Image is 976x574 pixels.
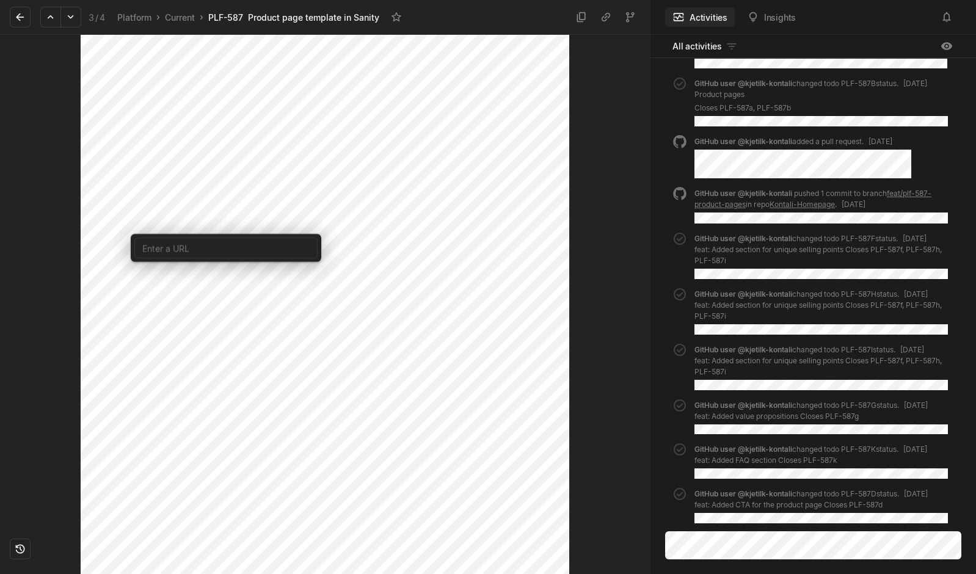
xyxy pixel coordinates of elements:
[903,79,927,88] span: [DATE]
[694,189,792,198] span: GitHub user @kjetilk-kontali
[694,400,948,435] div: changed todo PLF-587G status.
[904,401,928,410] span: [DATE]
[665,7,735,27] button: Activities
[903,234,927,243] span: [DATE]
[694,244,954,266] p: feat: Added section for unique selling points Closes PLF-587f, PLF-587h, PLF-587i
[694,89,948,100] p: Product pages
[694,289,954,335] div: changed todo PLF-587H status.
[694,234,792,243] span: GitHub user @kjetilk-kontali
[842,200,865,209] span: [DATE]
[694,233,954,279] div: changed todo PLF-587F status.
[740,7,803,27] button: Insights
[694,500,948,510] p: feat: Added CTA for the product page Closes PLF-587d
[694,188,954,210] div: .
[904,489,928,498] span: [DATE]
[694,355,954,377] p: feat: Added section for unique selling points Closes PLF-587f, PLF-587h, PLF-587i
[694,455,948,466] p: feat: Added FAQ section Closes PLF-587k
[156,11,160,23] div: ›
[115,9,154,26] a: Platform
[694,445,792,454] span: GitHub user @kjetilk-kontali
[694,411,948,422] p: feat: Added value propositions Closes PLF-587g
[694,137,792,146] span: GitHub user @kjetilk-kontali
[694,489,948,523] div: changed todo PLF-587D status.
[694,345,792,354] span: GitHub user @kjetilk-kontali
[869,137,892,146] span: [DATE]
[665,37,745,56] button: All activities
[117,11,151,24] div: Platform
[694,489,792,498] span: GitHub user @kjetilk-kontali
[95,12,98,23] span: /
[694,401,792,410] span: GitHub user @kjetilk-kontali
[694,344,954,390] div: changed todo PLF-587I status.
[694,189,931,209] p: pushed 1 commit to branch in repo
[248,11,379,24] div: Product page template in Sanity
[694,289,792,299] span: GitHub user @kjetilk-kontali
[208,11,243,24] div: PLF-587
[134,238,318,258] input: Enter a URL
[162,9,197,26] a: Current
[904,289,928,299] span: [DATE]
[694,136,911,178] div: added a pull request .
[694,300,954,322] p: feat: Added section for unique selling points Closes PLF-587f, PLF-587h, PLF-587i
[672,40,722,53] span: All activities
[200,11,203,23] div: ›
[89,11,105,24] div: 3 4
[694,444,948,479] div: changed todo PLF-587K status.
[694,78,948,126] div: changed todo PLF-587B status.
[900,345,924,354] span: [DATE]
[770,200,835,209] a: Kontali-Homepage
[694,79,792,88] span: GitHub user @kjetilk-kontali
[694,103,948,114] p: Closes PLF-587a, PLF-587b
[903,445,927,454] span: [DATE]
